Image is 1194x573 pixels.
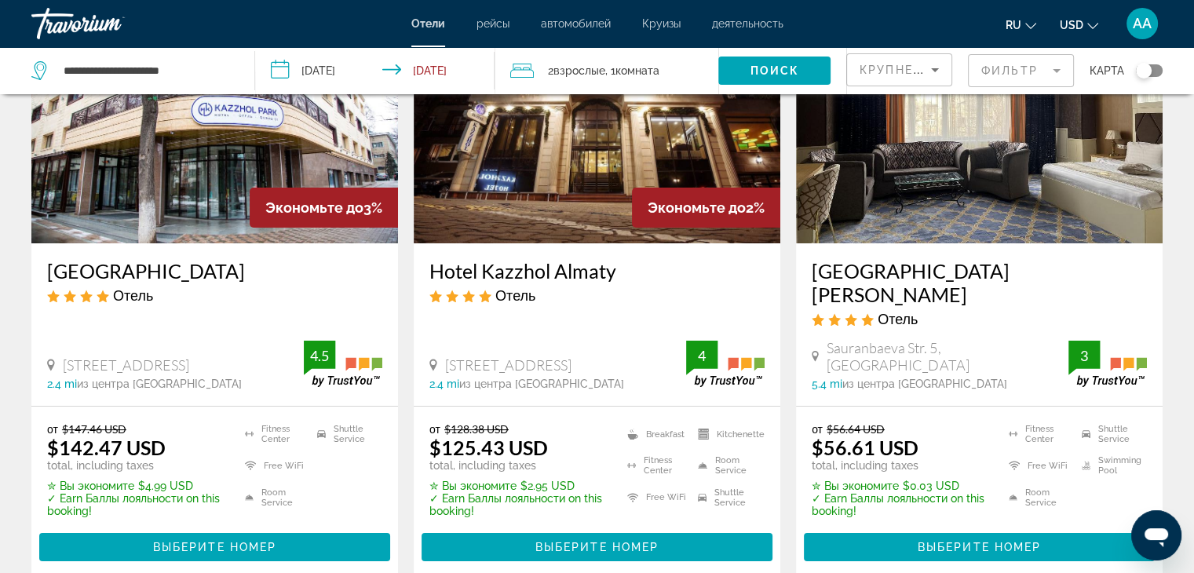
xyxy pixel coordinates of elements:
[812,492,989,517] p: ✓ Earn Баллы лояльности on this booking!
[411,17,445,30] a: Отели
[47,259,382,283] a: [GEOGRAPHIC_DATA]
[39,533,390,561] button: Выберите номер
[812,459,989,472] p: total, including taxes
[686,341,765,387] img: trustyou-badge.svg
[548,60,605,82] span: 2
[615,64,659,77] span: Комната
[690,486,765,509] li: Shuttle Service
[1006,19,1021,31] span: ru
[605,60,659,82] span: , 1
[860,64,1050,76] span: Крупнейшие сбережения
[304,341,382,387] img: trustyou-badge.svg
[878,310,918,327] span: Отель
[422,533,772,561] button: Выберите номер
[690,422,765,446] li: Kitchenette
[445,356,571,374] span: [STREET_ADDRESS]
[1074,454,1147,477] li: Swimming Pool
[309,422,382,446] li: Shuttle Service
[444,422,509,436] del: $128.38 USD
[1124,64,1163,78] button: Toggle map
[642,17,681,30] a: Круизы
[429,286,765,304] div: 4 star Hotel
[1060,13,1098,36] button: Change currency
[968,53,1074,88] button: Filter
[1133,16,1152,31] span: AA
[842,378,1007,390] span: из центра [GEOGRAPHIC_DATA]
[1090,60,1124,82] span: карта
[47,492,225,517] p: ✓ Earn Баллы лояльности on this booking!
[31,3,188,44] a: Travorium
[553,64,605,77] span: Взрослые
[47,286,382,304] div: 4 star Hotel
[495,47,718,94] button: Travelers: 2 adults, 0 children
[1006,13,1036,36] button: Change language
[619,454,690,477] li: Fitness Center
[459,378,624,390] span: из центра [GEOGRAPHIC_DATA]
[619,422,690,446] li: Breakfast
[648,199,746,216] span: Экономьте до
[47,459,225,472] p: total, including taxes
[860,60,939,79] mat-select: Sort by
[47,480,225,492] p: $4.99 USD
[1001,422,1074,446] li: Fitness Center
[812,480,989,492] p: $0.03 USD
[812,259,1147,306] a: [GEOGRAPHIC_DATA][PERSON_NAME]
[47,480,134,492] span: ✮ Вы экономите
[690,454,765,477] li: Room Service
[47,436,166,459] ins: $142.47 USD
[718,57,831,85] button: Поиск
[429,436,548,459] ins: $125.43 USD
[429,422,440,436] span: от
[812,378,842,390] span: 5.4 mi
[535,541,659,553] span: Выберите номер
[477,17,509,30] a: рейсы
[39,536,390,553] a: Выберите номер
[1068,341,1147,387] img: trustyou-badge.svg
[113,286,153,304] span: Отель
[429,259,765,283] a: Hotel Kazzhol Almaty
[1131,510,1181,560] iframe: Кнопка запуска окна обмена сообщениями
[250,188,398,228] div: 3%
[827,422,885,436] del: $56.64 USD
[62,422,126,436] del: $147.46 USD
[812,480,899,492] span: ✮ Вы экономите
[237,454,310,477] li: Free WiFi
[153,541,276,553] span: Выберите номер
[429,492,608,517] p: ✓ Earn Баллы лояльности on this booking!
[812,422,823,436] span: от
[237,486,310,509] li: Room Service
[63,356,189,374] span: [STREET_ADDRESS]
[827,339,1068,374] span: Sauranbaeva Str. 5, [GEOGRAPHIC_DATA]
[429,480,517,492] span: ✮ Вы экономите
[495,286,535,304] span: Отель
[750,64,799,77] span: Поиск
[255,47,495,94] button: Check-in date: Sep 21, 2025 Check-out date: Sep 22, 2025
[1060,19,1083,31] span: USD
[429,378,459,390] span: 2.4 mi
[804,533,1155,561] button: Выберите номер
[686,346,717,365] div: 4
[237,422,310,446] li: Fitness Center
[541,17,611,30] a: автомобилей
[812,436,918,459] ins: $56.61 USD
[47,378,77,390] span: 2.4 mi
[47,422,58,436] span: от
[422,536,772,553] a: Выберите номер
[1074,422,1147,446] li: Shuttle Service
[804,536,1155,553] a: Выберите номер
[429,459,608,472] p: total, including taxes
[812,310,1147,327] div: 4 star Hotel
[429,480,608,492] p: $2.95 USD
[918,541,1041,553] span: Выберите номер
[304,346,335,365] div: 4.5
[265,199,363,216] span: Экономьте до
[712,17,783,30] a: деятельность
